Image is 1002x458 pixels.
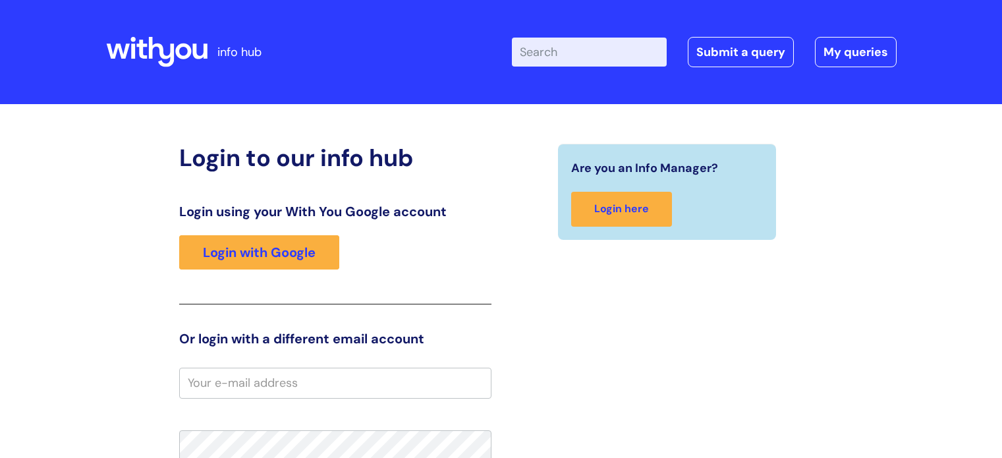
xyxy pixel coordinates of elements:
[179,204,491,219] h3: Login using your With You Google account
[512,38,667,67] input: Search
[688,37,794,67] a: Submit a query
[571,192,672,227] a: Login here
[179,368,491,398] input: Your e-mail address
[571,157,718,179] span: Are you an Info Manager?
[179,331,491,347] h3: Or login with a different email account
[815,37,897,67] a: My queries
[179,144,491,172] h2: Login to our info hub
[217,42,262,63] p: info hub
[179,235,339,270] a: Login with Google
